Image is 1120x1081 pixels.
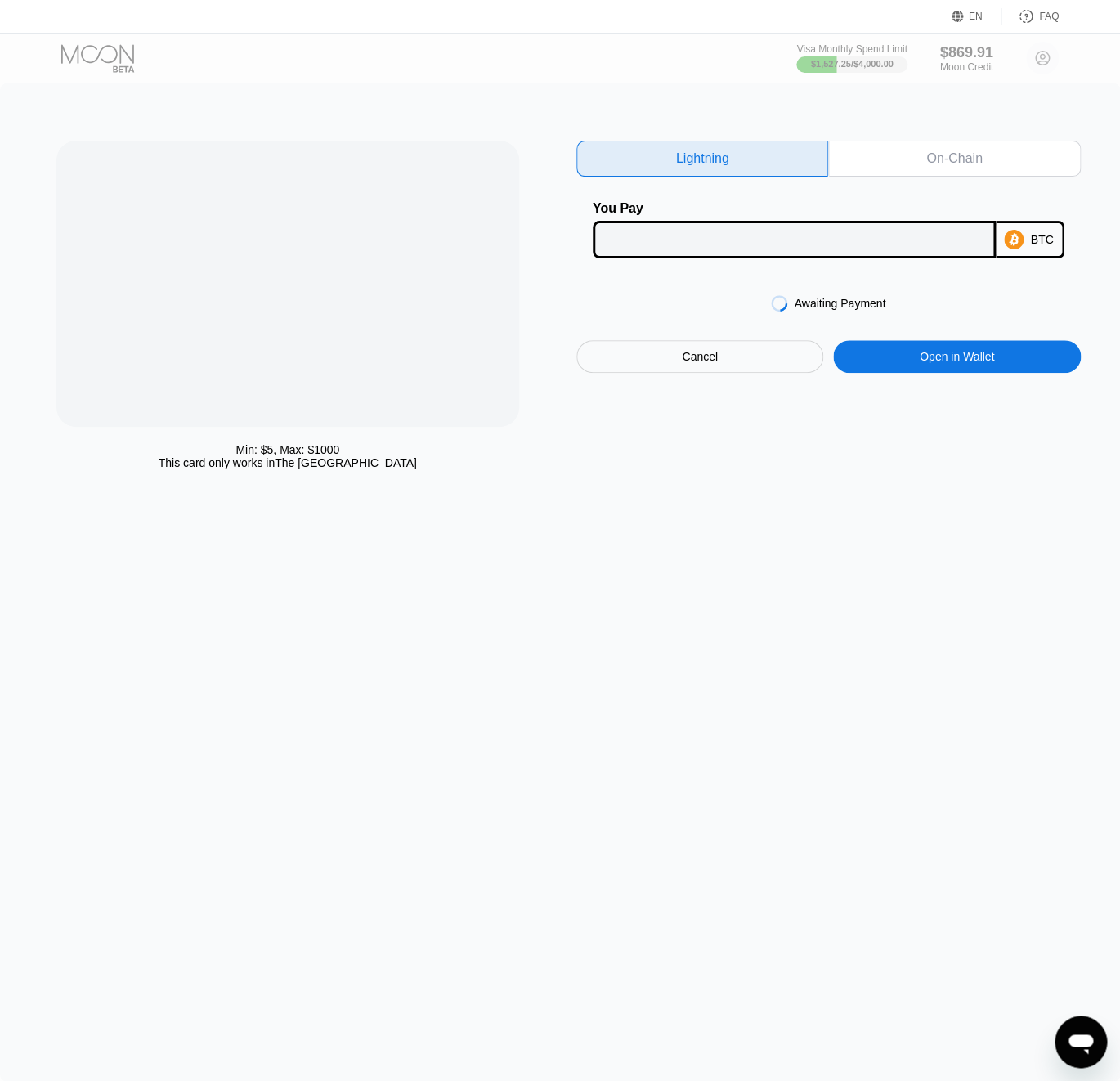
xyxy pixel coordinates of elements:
div: You PayBTC [576,201,1081,258]
div: Cancel [682,349,718,364]
div: Min: $ 5 , Max: $ 1000 [235,443,339,456]
div: On-Chain [926,150,982,167]
div: Cancel [576,340,823,373]
div: Visa Monthly Spend Limit [796,43,907,55]
div: Open in Wallet [833,340,1080,373]
div: Open in Wallet [920,349,994,364]
div: On-Chain [828,141,1080,177]
div: EN [952,8,1001,25]
div: $1,527.25 / $4,000.00 [811,59,894,69]
div: BTC [1030,233,1053,246]
div: FAQ [1039,11,1059,22]
div: Lightning [676,150,729,167]
div: Visa Monthly Spend Limit$1,527.25/$4,000.00 [796,43,907,73]
div: EN [969,11,983,22]
div: This card only works in The [GEOGRAPHIC_DATA] [159,456,417,469]
div: Lightning [576,141,828,177]
div: You Pay [593,201,996,216]
iframe: Кнопка запуска окна обмена сообщениями [1055,1016,1107,1068]
div: Awaiting Payment [794,297,885,310]
div: FAQ [1001,8,1059,25]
